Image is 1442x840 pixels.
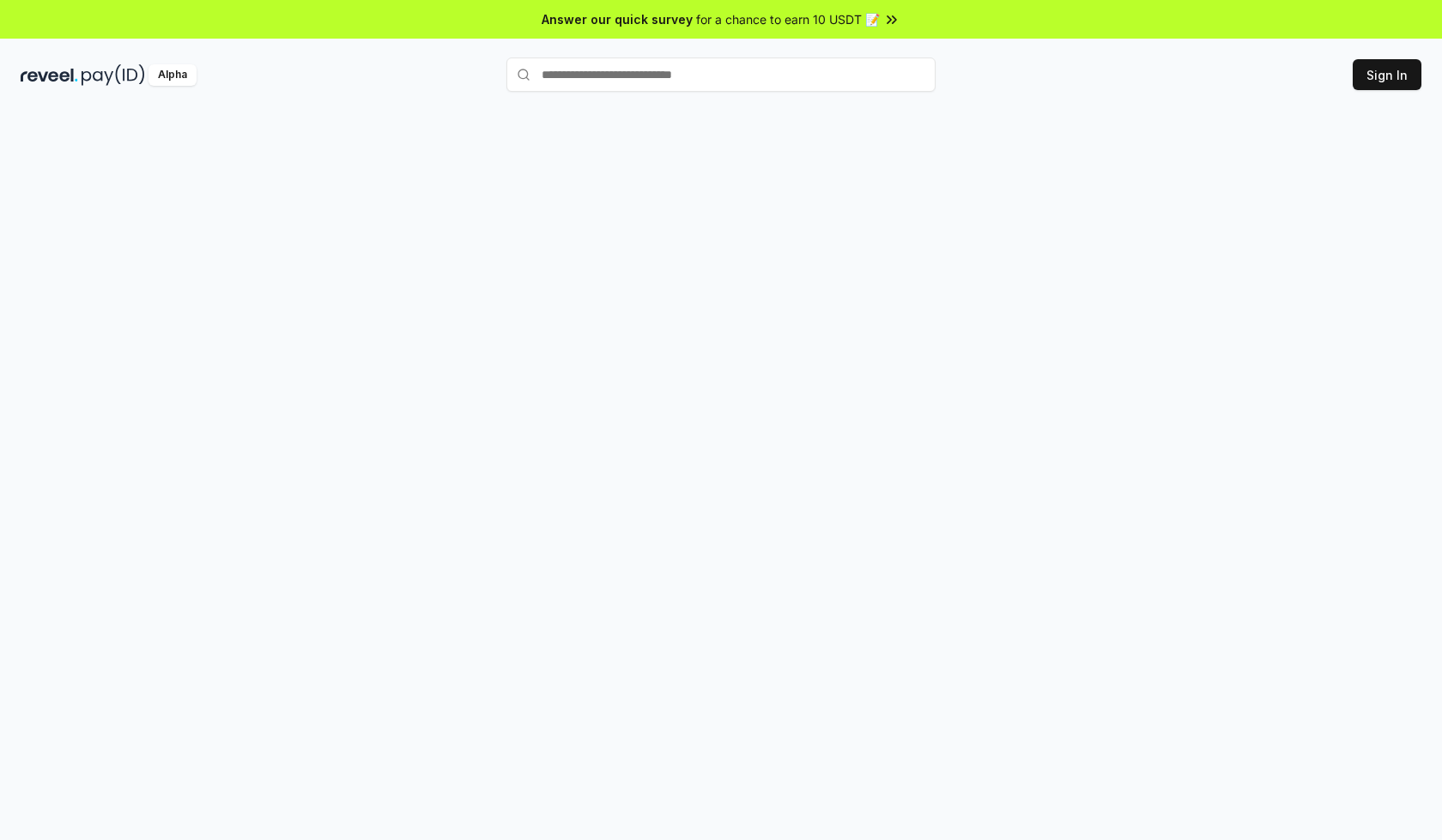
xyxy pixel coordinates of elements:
[696,10,880,28] span: for a chance to earn 10 USDT 📝
[82,64,145,86] img: pay_id
[148,64,197,86] div: Alpha
[1353,59,1421,90] button: Sign In
[21,64,78,86] img: reveel_dark
[542,10,693,28] span: Answer our quick survey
